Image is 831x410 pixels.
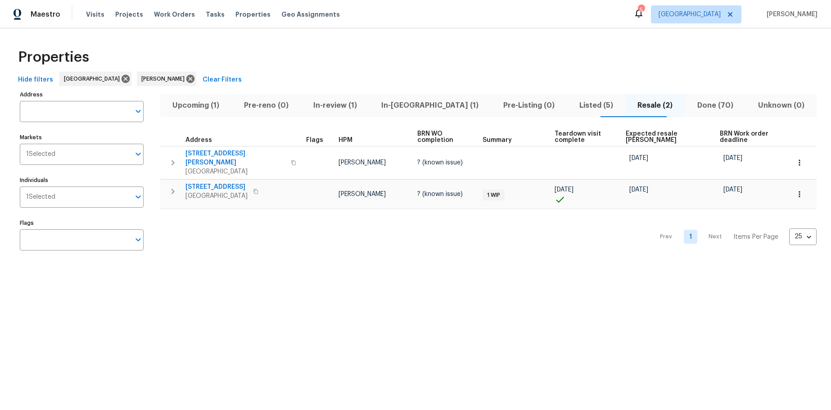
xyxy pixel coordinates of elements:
[132,105,145,118] button: Open
[306,99,364,112] span: In-review (1)
[64,74,123,83] span: [GEOGRAPHIC_DATA]
[691,99,741,112] span: Done (70)
[339,159,386,166] span: [PERSON_NAME]
[137,72,196,86] div: [PERSON_NAME]
[185,182,248,191] span: [STREET_ADDRESS]
[115,10,143,19] span: Projects
[555,131,610,143] span: Teardown visit complete
[18,53,89,62] span: Properties
[629,155,648,161] span: [DATE]
[483,191,504,199] span: 1 WIP
[166,99,226,112] span: Upcoming (1)
[185,167,285,176] span: [GEOGRAPHIC_DATA]
[483,137,512,143] span: Summary
[235,10,271,19] span: Properties
[86,10,104,19] span: Visits
[203,74,242,86] span: Clear Filters
[375,99,486,112] span: In-[GEOGRAPHIC_DATA] (1)
[59,72,131,86] div: [GEOGRAPHIC_DATA]
[237,99,296,112] span: Pre-reno (0)
[417,191,463,197] span: ? (known issue)
[18,74,53,86] span: Hide filters
[497,99,562,112] span: Pre-Listing (0)
[572,99,620,112] span: Listed (5)
[26,193,55,201] span: 1 Selected
[638,5,644,14] div: 5
[720,131,774,143] span: BRN Work order deadline
[14,72,57,88] button: Hide filters
[339,137,352,143] span: HPM
[206,11,225,18] span: Tasks
[723,187,742,193] span: [DATE]
[306,137,323,143] span: Flags
[185,149,285,167] span: [STREET_ADDRESS][PERSON_NAME]
[199,72,245,88] button: Clear Filters
[132,148,145,160] button: Open
[417,159,463,166] span: ? (known issue)
[339,191,386,197] span: [PERSON_NAME]
[185,191,248,200] span: [GEOGRAPHIC_DATA]
[733,232,778,241] p: Items Per Page
[132,191,145,203] button: Open
[132,233,145,246] button: Open
[20,220,144,226] label: Flags
[659,10,721,19] span: [GEOGRAPHIC_DATA]
[20,135,144,140] label: Markets
[154,10,195,19] span: Work Orders
[631,99,680,112] span: Resale (2)
[20,178,144,183] label: Individuals
[763,10,817,19] span: [PERSON_NAME]
[20,92,144,97] label: Address
[185,137,212,143] span: Address
[141,74,188,83] span: [PERSON_NAME]
[31,10,60,19] span: Maestro
[281,10,340,19] span: Geo Assignments
[751,99,811,112] span: Unknown (0)
[417,131,467,143] span: BRN WO completion
[26,150,55,158] span: 1 Selected
[555,187,574,193] span: [DATE]
[723,155,742,161] span: [DATE]
[789,225,817,248] div: 25
[626,131,705,143] span: Expected resale [PERSON_NAME]
[651,214,817,260] nav: Pagination Navigation
[629,187,648,193] span: [DATE]
[684,230,697,244] a: Goto page 1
